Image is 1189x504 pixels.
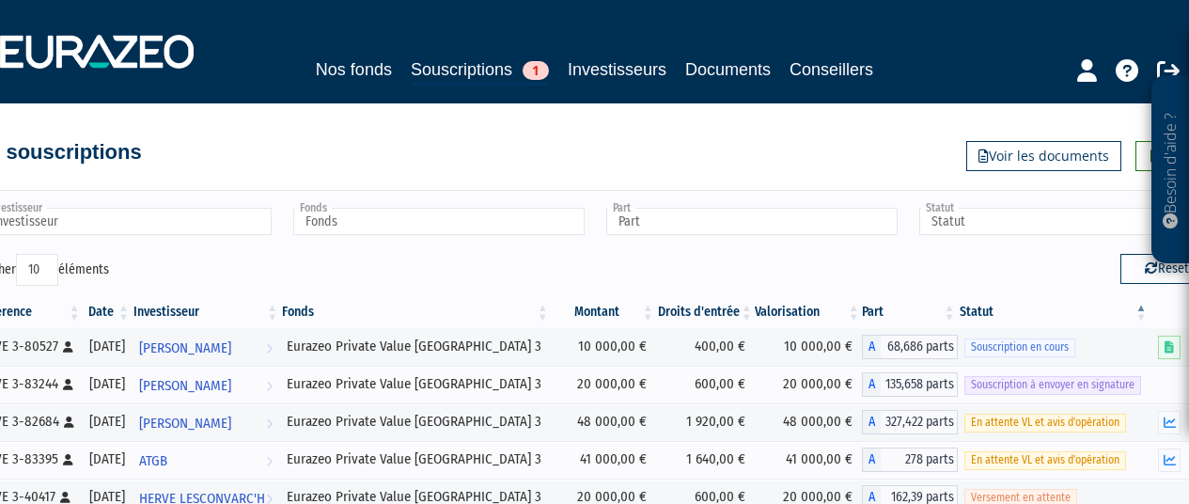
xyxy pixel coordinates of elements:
a: Conseillers [790,56,873,83]
span: A [862,448,881,472]
i: Voir l'investisseur [266,331,273,366]
span: Souscription à envoyer en signature [964,376,1141,394]
th: Droits d'entrée: activer pour trier la colonne par ordre croissant [656,296,755,328]
div: [DATE] [89,374,125,394]
span: A [862,410,881,434]
span: 278 parts [881,448,958,472]
td: 600,00 € [656,366,755,403]
div: A - Eurazeo Private Value Europe 3 [862,335,958,359]
span: 68,686 parts [881,335,958,359]
td: 41 000,00 € [755,441,862,479]
td: 1 640,00 € [656,441,755,479]
span: [PERSON_NAME] [139,369,231,403]
th: Fonds: activer pour trier la colonne par ordre croissant [280,296,551,328]
th: Valorisation: activer pour trier la colonne par ordre croissant [755,296,862,328]
span: Souscription en cours [964,339,1075,356]
th: Date: activer pour trier la colonne par ordre croissant [83,296,132,328]
span: ATGB [139,444,167,479]
a: Souscriptions1 [411,56,549,86]
div: [DATE] [89,337,125,356]
div: Eurazeo Private Value [GEOGRAPHIC_DATA] 3 [287,337,544,356]
a: Nos fonds [316,56,392,83]
i: [Français] Personne physique [63,454,73,465]
a: Investisseurs [568,56,666,83]
i: Voir l'investisseur [266,444,273,479]
td: 400,00 € [656,328,755,366]
div: Eurazeo Private Value [GEOGRAPHIC_DATA] 3 [287,374,544,394]
div: [DATE] [89,449,125,469]
i: [Français] Personne physique [63,379,73,390]
span: En attente VL et avis d'opération [964,451,1126,469]
span: 327,422 parts [881,410,958,434]
i: [Français] Personne physique [64,417,74,428]
a: [PERSON_NAME] [132,366,280,403]
span: 135,658 parts [881,372,958,397]
div: Eurazeo Private Value [GEOGRAPHIC_DATA] 3 [287,412,544,432]
i: Voir l'investisseur [266,406,273,441]
select: Afficheréléments [16,254,58,286]
th: Montant: activer pour trier la colonne par ordre croissant [551,296,656,328]
span: A [862,372,881,397]
i: [Français] Personne physique [60,492,70,503]
td: 48 000,00 € [755,403,862,441]
span: A [862,335,881,359]
a: Voir les documents [966,141,1121,171]
th: Investisseur: activer pour trier la colonne par ordre croissant [132,296,280,328]
div: A - Eurazeo Private Value Europe 3 [862,372,958,397]
i: Voir l'investisseur [266,369,273,403]
a: [PERSON_NAME] [132,403,280,441]
td: 20 000,00 € [551,366,656,403]
a: Documents [685,56,771,83]
th: Statut : activer pour trier la colonne par ordre d&eacute;croissant [958,296,1150,328]
div: A - Eurazeo Private Value Europe 3 [862,448,958,472]
span: 1 [523,61,549,80]
div: [DATE] [89,412,125,432]
div: Eurazeo Private Value [GEOGRAPHIC_DATA] 3 [287,449,544,469]
div: A - Eurazeo Private Value Europe 3 [862,410,958,434]
td: 1 920,00 € [656,403,755,441]
p: Besoin d'aide ? [1160,86,1181,255]
th: Part: activer pour trier la colonne par ordre croissant [862,296,958,328]
td: 10 000,00 € [755,328,862,366]
a: [PERSON_NAME] [132,328,280,366]
td: 10 000,00 € [551,328,656,366]
td: 48 000,00 € [551,403,656,441]
span: [PERSON_NAME] [139,406,231,441]
span: En attente VL et avis d'opération [964,414,1126,432]
span: [PERSON_NAME] [139,331,231,366]
td: 41 000,00 € [551,441,656,479]
i: [Français] Personne physique [63,341,73,353]
a: ATGB [132,441,280,479]
td: 20 000,00 € [755,366,862,403]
